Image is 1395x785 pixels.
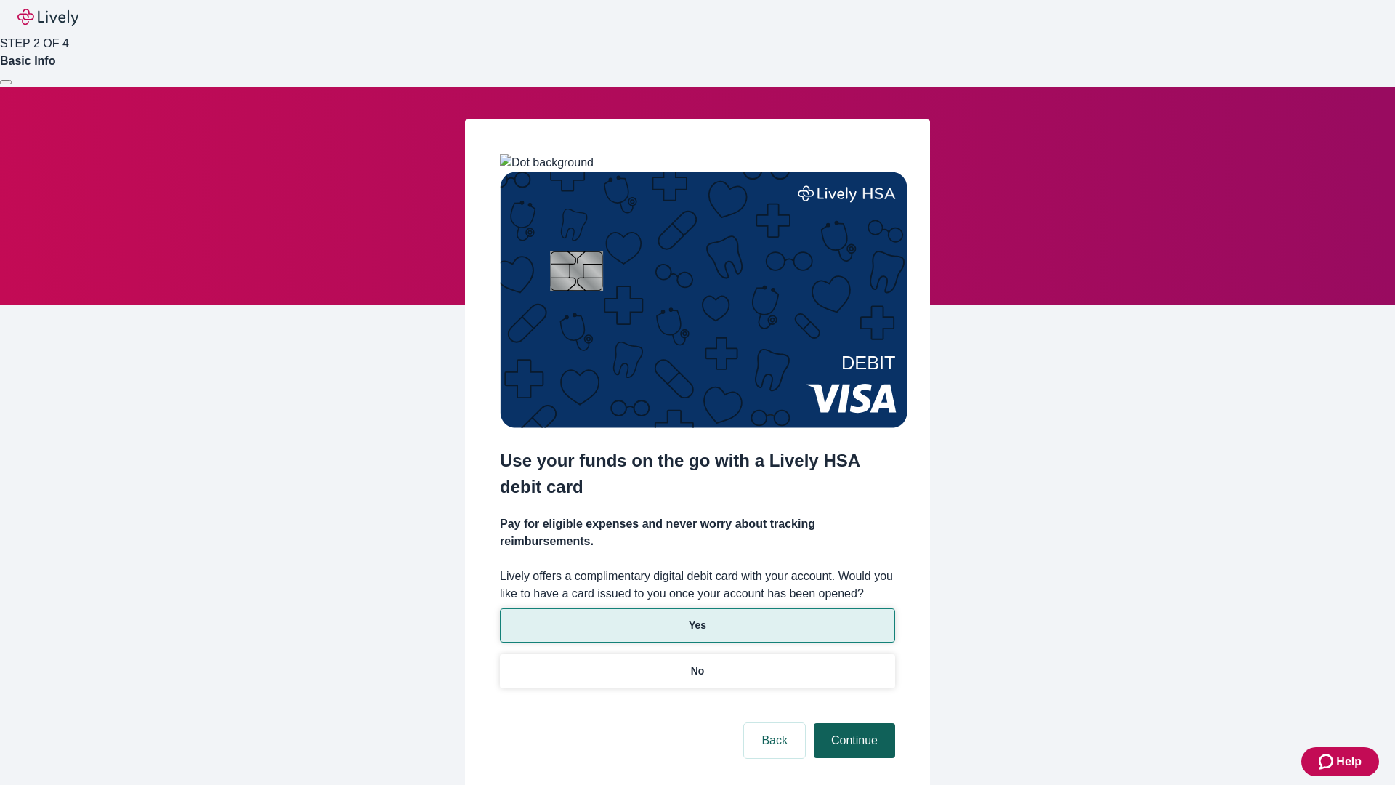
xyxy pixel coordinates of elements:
[500,154,594,172] img: Dot background
[500,568,895,603] label: Lively offers a complimentary digital debit card with your account. Would you like to have a card...
[814,723,895,758] button: Continue
[689,618,706,633] p: Yes
[500,608,895,643] button: Yes
[500,172,907,428] img: Debit card
[1336,753,1362,770] span: Help
[1301,747,1379,776] button: Zendesk support iconHelp
[17,9,78,26] img: Lively
[1319,753,1336,770] svg: Zendesk support icon
[691,664,705,679] p: No
[500,448,895,500] h2: Use your funds on the go with a Lively HSA debit card
[744,723,805,758] button: Back
[500,654,895,688] button: No
[500,515,895,550] h4: Pay for eligible expenses and never worry about tracking reimbursements.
